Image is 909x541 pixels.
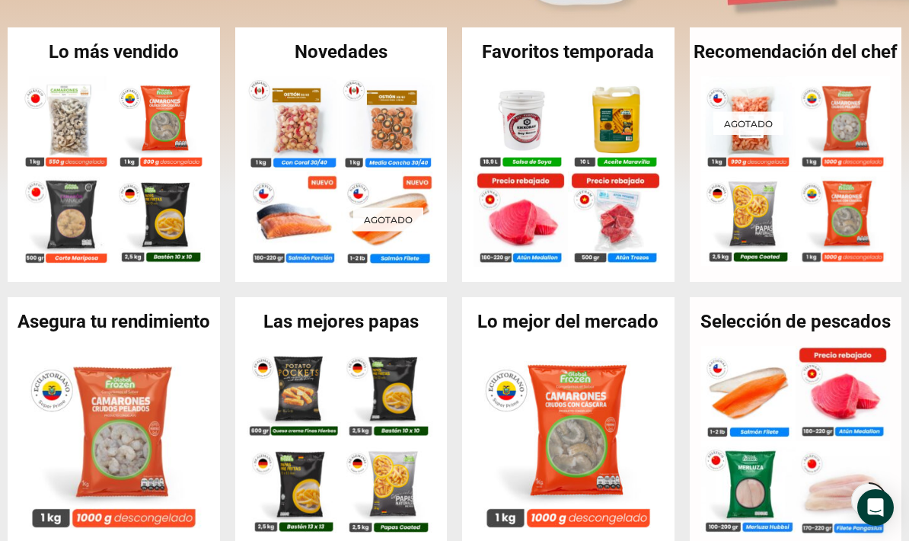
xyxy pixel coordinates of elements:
[353,207,423,231] p: Agotado
[690,43,902,61] h2: Recomendación del chef
[8,43,220,61] h2: Lo más vendido
[235,312,448,331] h2: Las mejores papas
[8,312,220,331] h2: Asegura tu rendimiento
[690,312,902,331] h2: Selección de pescados
[235,43,448,61] h2: Novedades
[713,112,783,136] p: Agotado
[462,312,675,331] h2: Lo mejor del mercado
[462,43,675,61] h2: Favoritos temporada
[857,489,894,526] div: Open Intercom Messenger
